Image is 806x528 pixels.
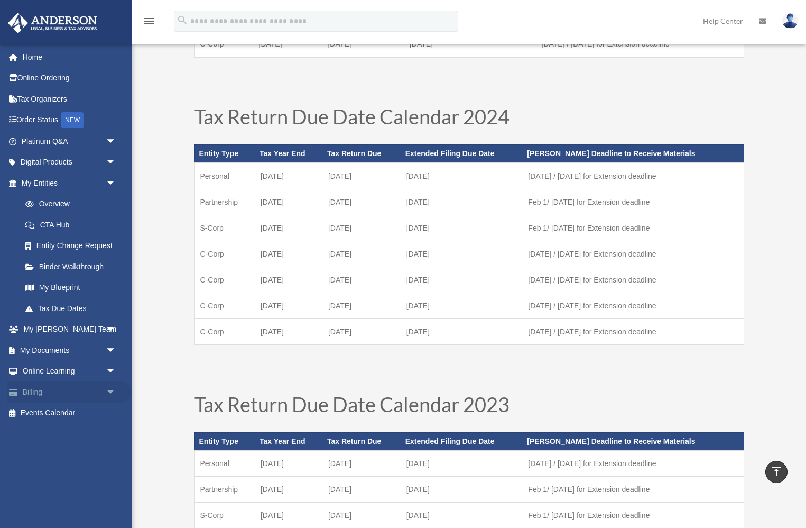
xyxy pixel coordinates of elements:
[7,152,132,173] a: Digital Productsarrow_drop_down
[401,163,523,189] td: [DATE]
[255,267,323,293] td: [DATE]
[255,432,323,450] th: Tax Year End
[7,319,132,340] a: My [PERSON_NAME] Teamarrow_drop_down
[194,106,744,132] h1: Tax Return Due Date Calendar 2024
[106,361,127,383] span: arrow_drop_down
[194,267,255,293] td: C-Corp
[401,293,523,318] td: [DATE]
[255,215,323,241] td: [DATE]
[323,432,401,450] th: Tax Return Due
[255,477,323,503] td: [DATE]
[194,144,255,162] th: Entity Type
[7,172,132,194] a: My Entitiesarrow_drop_down
[5,13,100,33] img: Anderson Advisors Platinum Portal
[523,293,744,318] td: [DATE] / [DATE] for Extension deadline
[523,432,744,450] th: [PERSON_NAME] Deadline to Receive Materials
[401,477,523,503] td: [DATE]
[194,293,255,318] td: C-Corp
[323,450,401,477] td: [DATE]
[194,318,255,345] td: C-Corp
[15,256,132,277] a: Binder Walkthrough
[15,194,132,215] a: Overview
[323,189,401,215] td: [DATE]
[194,394,744,420] h1: Tax Return Due Date Calendar 2023
[7,88,132,110] a: Tax Organizers
[106,131,127,152] span: arrow_drop_down
[523,450,744,477] td: [DATE] / [DATE] for Extension deadline
[143,15,155,28] i: menu
[523,267,744,293] td: [DATE] / [DATE] for Extension deadline
[401,215,523,241] td: [DATE]
[194,163,255,189] td: Personal
[255,293,323,318] td: [DATE]
[323,318,401,345] td: [DATE]
[194,241,255,267] td: C-Corp
[255,163,323,189] td: [DATE]
[765,461,788,483] a: vertical_align_top
[323,163,401,189] td: [DATE]
[401,189,523,215] td: [DATE]
[401,318,523,345] td: [DATE]
[106,381,127,403] span: arrow_drop_down
[523,241,744,267] td: [DATE] / [DATE] for Extension deadline
[61,112,84,128] div: NEW
[523,163,744,189] td: [DATE] / [DATE] for Extension deadline
[106,172,127,194] span: arrow_drop_down
[194,477,255,503] td: Partnership
[7,361,132,382] a: Online Learningarrow_drop_down
[401,241,523,267] td: [DATE]
[523,318,744,345] td: [DATE] / [DATE] for Extension deadline
[782,13,798,29] img: User Pic
[15,277,132,298] a: My Blueprint
[770,465,783,478] i: vertical_align_top
[255,189,323,215] td: [DATE]
[401,144,523,162] th: Extended Filing Due Date
[255,241,323,267] td: [DATE]
[143,19,155,28] a: menu
[106,152,127,174] span: arrow_drop_down
[7,131,132,152] a: Platinum Q&Aarrow_drop_down
[255,318,323,345] td: [DATE]
[323,267,401,293] td: [DATE]
[7,110,132,131] a: Order StatusNEW
[7,340,132,361] a: My Documentsarrow_drop_down
[523,144,744,162] th: [PERSON_NAME] Deadline to Receive Materials
[194,450,255,477] td: Personal
[194,189,255,215] td: Partnership
[255,450,323,477] td: [DATE]
[523,189,744,215] td: Feb 1/ [DATE] for Extension deadline
[323,477,401,503] td: [DATE]
[255,144,323,162] th: Tax Year End
[401,267,523,293] td: [DATE]
[323,215,401,241] td: [DATE]
[177,14,188,26] i: search
[323,144,401,162] th: Tax Return Due
[15,214,132,235] a: CTA Hub
[194,432,255,450] th: Entity Type
[7,68,132,89] a: Online Ordering
[401,450,523,477] td: [DATE]
[523,477,744,503] td: Feb 1/ [DATE] for Extension deadline
[15,235,132,257] a: Entity Change Request
[401,432,523,450] th: Extended Filing Due Date
[523,215,744,241] td: Feb 1/ [DATE] for Extension deadline
[323,241,401,267] td: [DATE]
[194,215,255,241] td: S-Corp
[7,403,132,424] a: Events Calendar
[15,298,127,319] a: Tax Due Dates
[106,340,127,361] span: arrow_drop_down
[7,381,132,403] a: Billingarrow_drop_down
[323,293,401,318] td: [DATE]
[7,47,132,68] a: Home
[106,319,127,341] span: arrow_drop_down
